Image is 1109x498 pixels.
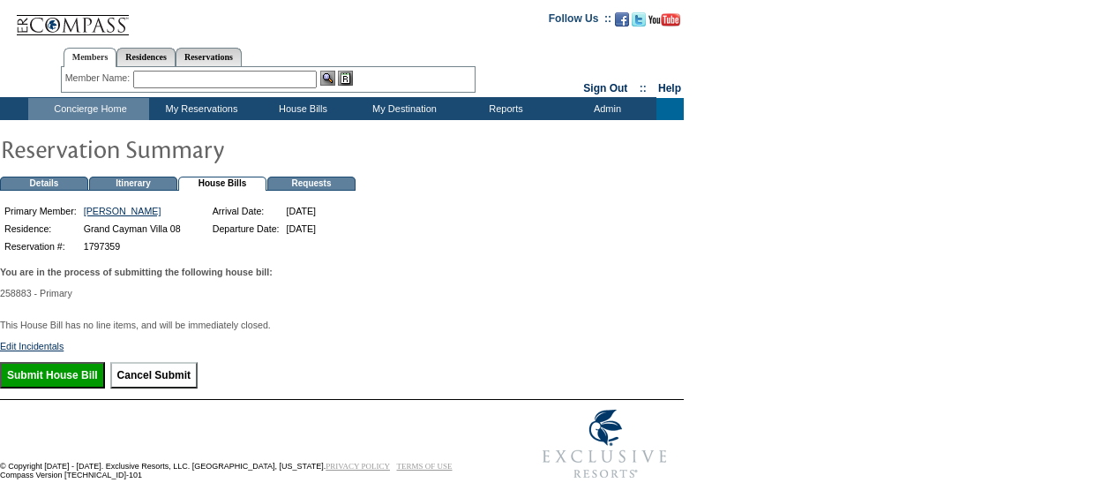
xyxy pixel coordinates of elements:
[84,206,161,216] a: [PERSON_NAME]
[549,11,611,32] td: Follow Us ::
[65,71,133,86] div: Member Name:
[352,98,453,120] td: My Destination
[338,71,353,86] img: Reservations
[81,221,184,237] td: Grand Cayman Villa 08
[453,98,555,120] td: Reports
[526,400,684,488] img: Exclusive Resorts
[615,12,629,26] img: Become our fan on Facebook
[81,238,184,254] td: 1797359
[648,13,680,26] img: Subscribe to our YouTube Channel
[2,221,79,237] td: Residence:
[64,48,117,67] a: Members
[2,238,79,254] td: Reservation #:
[28,98,149,120] td: Concierge Home
[284,203,319,219] td: [DATE]
[149,98,251,120] td: My Reservations
[320,71,335,86] img: View
[176,48,242,66] a: Reservations
[640,82,647,94] span: ::
[178,177,266,191] td: House Bills
[251,98,352,120] td: House Bills
[632,18,646,28] a: Follow us on Twitter
[615,18,629,28] a: Become our fan on Facebook
[267,177,356,191] td: Requests
[555,98,656,120] td: Admin
[326,462,390,471] a: PRIVACY POLICY
[583,82,627,94] a: Sign Out
[89,177,177,191] td: Itinerary
[397,462,453,471] a: TERMS OF USE
[210,221,282,237] td: Departure Date:
[632,12,646,26] img: Follow us on Twitter
[110,362,198,389] input: Cancel Submit
[648,18,680,28] a: Subscribe to our YouTube Channel
[2,203,79,219] td: Primary Member:
[284,221,319,237] td: [DATE]
[210,203,282,219] td: Arrival Date:
[116,48,176,66] a: Residences
[658,82,681,94] a: Help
